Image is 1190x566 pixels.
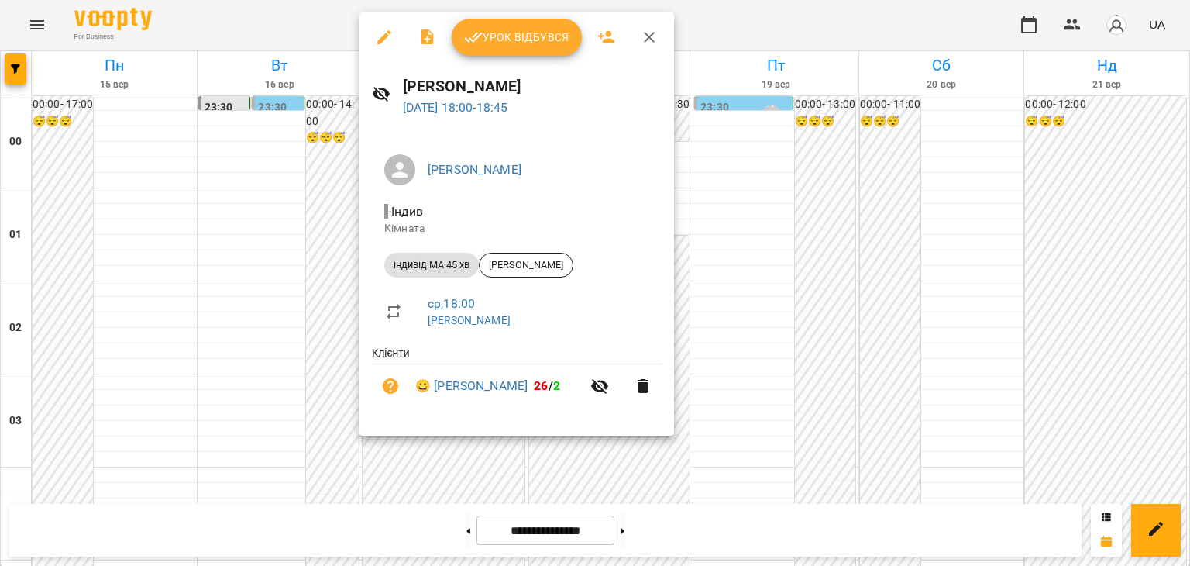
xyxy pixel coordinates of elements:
[464,28,569,47] span: Урок відбувся
[384,258,479,272] span: індивід МА 45 хв
[534,378,548,393] span: 26
[452,19,582,56] button: Урок відбувся
[384,221,649,236] p: Кімната
[480,258,573,272] span: [PERSON_NAME]
[403,74,662,98] h6: [PERSON_NAME]
[372,345,662,417] ul: Клієнти
[428,296,475,311] a: ср , 18:00
[428,162,521,177] a: [PERSON_NAME]
[553,378,560,393] span: 2
[415,377,528,395] a: 😀 [PERSON_NAME]
[372,368,409,405] button: Візит ще не сплачено. Додати оплату?
[384,204,426,219] span: - Індив
[403,100,508,115] a: [DATE] 18:00-18:45
[534,378,560,393] b: /
[428,314,511,326] a: [PERSON_NAME]
[479,253,573,278] div: [PERSON_NAME]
